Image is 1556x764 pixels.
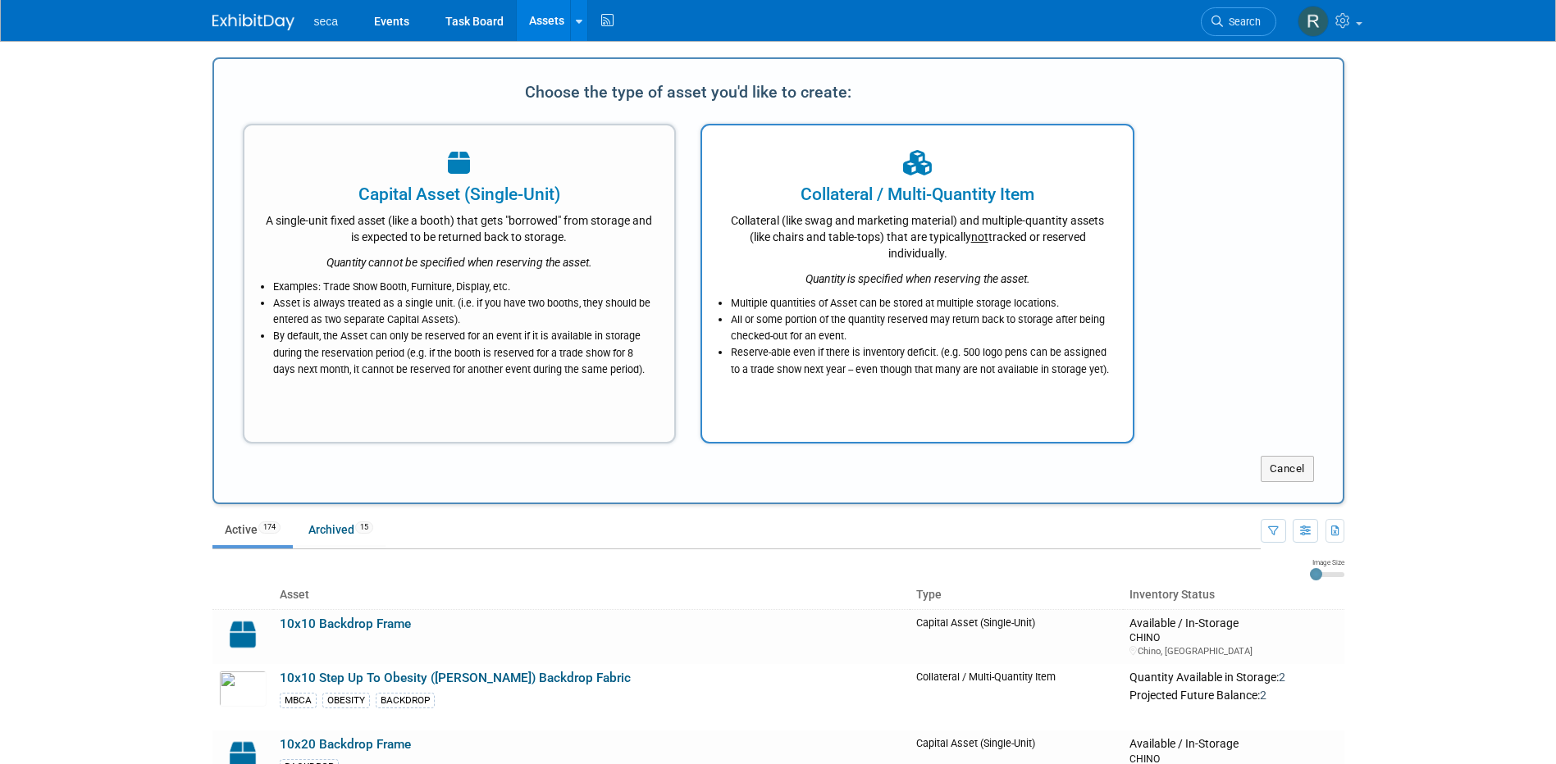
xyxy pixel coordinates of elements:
div: CHINO [1129,630,1337,644]
button: Cancel [1261,456,1314,482]
li: Examples: Trade Show Booth, Furniture, Display, etc. [273,279,655,295]
a: Archived15 [296,514,386,545]
div: BACKDROP [376,693,435,708]
span: 2 [1260,689,1266,702]
img: Rachel Jordan [1298,6,1329,37]
li: Reserve-able even if there is inventory deficit. (e.g. 500 logo pens can be assigned to a trade s... [731,344,1112,377]
td: Collateral / Multi-Quantity Item [910,664,1123,730]
span: 15 [355,521,373,534]
a: 10x10 Backdrop Frame [280,616,411,631]
div: Projected Future Balance: [1129,685,1337,703]
img: Capital-Asset-Icon-2.png [219,616,267,653]
div: Capital Asset (Single-Unit) [265,182,655,207]
div: Choose the type of asset you'd like to create: [243,76,1135,107]
div: Collateral / Multi-Quantity Item [723,182,1112,207]
li: Asset is always treated as a single unit. (i.e. if you have two booths, they should be entered as... [273,295,655,328]
li: By default, the Asset can only be reserved for an event if it is available in storage during the ... [273,328,655,377]
div: Available / In-Storage [1129,616,1337,631]
a: 10x10 Step Up To Obesity ([PERSON_NAME]) Backdrop Fabric [280,671,631,685]
a: Active174 [212,514,293,545]
i: Quantity cannot be specified when reserving the asset. [326,256,592,269]
th: Type [910,581,1123,609]
div: Image Size [1310,557,1344,567]
span: 174 [258,521,281,534]
a: 10x20 Backdrop Frame [280,737,411,752]
a: Search [1201,7,1276,36]
img: ExhibitDay [212,14,294,30]
div: Chino, [GEOGRAPHIC_DATA] [1129,645,1337,657]
div: Available / In-Storage [1129,737,1337,752]
th: Asset [273,581,910,609]
span: not [971,230,988,243]
li: Multiple quantities of Asset can be stored at multiple storage locations. [731,295,1112,312]
li: All or some portion of the quantity reserved may return back to storage after being checked-out f... [731,312,1112,344]
span: 2 [1279,671,1285,684]
i: Quantity is specified when reserving the asset. [805,272,1030,285]
div: Quantity Available in Storage: [1129,671,1337,685]
div: MBCA [280,693,317,708]
div: Collateral (like swag and marketing material) and multiple-quantity assets (like chairs and table... [723,207,1112,261]
td: Capital Asset (Single-Unit) [910,609,1123,664]
span: Search [1223,16,1261,28]
div: OBESITY [322,693,370,708]
span: seca [314,15,339,28]
div: A single-unit fixed asset (like a booth) that gets "borrowed" from storage and is expected to be ... [265,207,655,245]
